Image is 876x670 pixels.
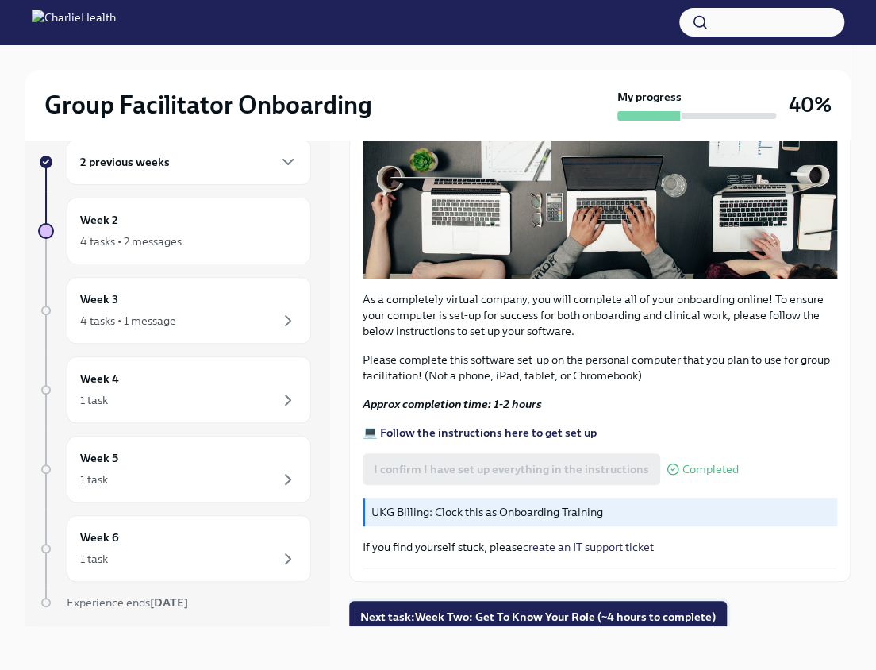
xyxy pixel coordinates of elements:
[363,539,837,555] p: If you find yourself stuck, please
[363,352,837,383] p: Please complete this software set-up on the personal computer that you plan to use for group faci...
[150,595,188,610] strong: [DATE]
[38,515,311,582] a: Week 61 task
[80,153,170,171] h6: 2 previous weeks
[363,425,597,440] a: 💻 Follow the instructions here to get set up
[80,211,118,229] h6: Week 2
[80,472,108,487] div: 1 task
[38,356,311,423] a: Week 41 task
[67,595,188,610] span: Experience ends
[38,277,311,344] a: Week 34 tasks • 1 message
[371,504,831,520] p: UKG Billing: Clock this as Onboarding Training
[32,10,116,35] img: CharlieHealth
[80,370,119,387] h6: Week 4
[38,436,311,502] a: Week 51 task
[363,291,837,339] p: As a completely virtual company, you will complete all of your onboarding online! To ensure your ...
[360,609,716,625] span: Next task : Week Two: Get To Know Your Role (~4 hours to complete)
[789,90,832,119] h3: 40%
[67,139,311,185] div: 2 previous weeks
[80,449,118,467] h6: Week 5
[80,313,176,329] div: 4 tasks • 1 message
[38,198,311,264] a: Week 24 tasks • 2 messages
[363,397,542,411] strong: Approx completion time: 1-2 hours
[44,89,372,121] h2: Group Facilitator Onboarding
[349,601,727,633] button: Next task:Week Two: Get To Know Your Role (~4 hours to complete)
[80,233,182,249] div: 4 tasks • 2 messages
[617,89,682,105] strong: My progress
[682,464,739,476] span: Completed
[80,392,108,408] div: 1 task
[80,551,108,567] div: 1 task
[523,540,654,554] a: create an IT support ticket
[80,291,118,308] h6: Week 3
[80,529,119,546] h6: Week 6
